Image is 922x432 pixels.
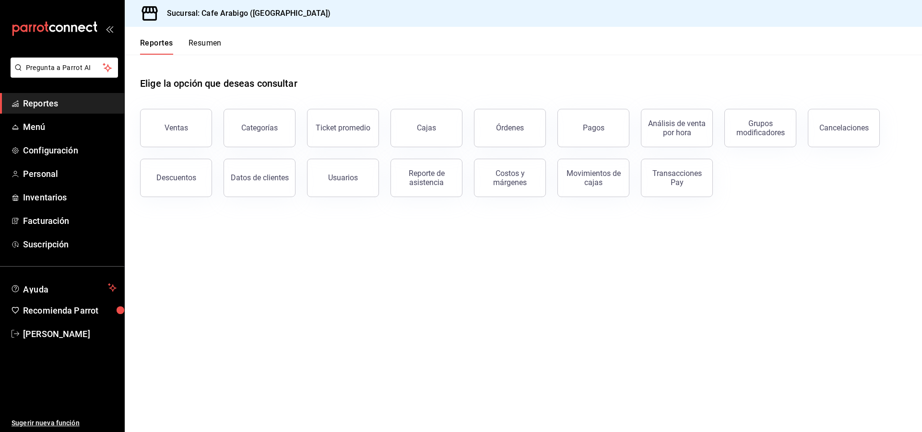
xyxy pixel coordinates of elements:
span: Recomienda Parrot [23,304,117,317]
span: [PERSON_NAME] [23,327,117,340]
button: Pregunta a Parrot AI [11,58,118,78]
div: Pagos [583,123,604,132]
div: Cancelaciones [819,123,869,132]
span: Pregunta a Parrot AI [26,63,103,73]
button: open_drawer_menu [106,25,113,33]
span: Configuración [23,144,117,157]
div: Órdenes [496,123,524,132]
button: Ventas [140,109,212,147]
a: Cajas [390,109,462,147]
div: Categorías [241,123,278,132]
div: Datos de clientes [231,173,289,182]
button: Reportes [140,38,173,55]
h1: Elige la opción que deseas consultar [140,76,297,91]
button: Cancelaciones [808,109,880,147]
button: Grupos modificadores [724,109,796,147]
div: Costos y márgenes [480,169,540,187]
button: Reporte de asistencia [390,159,462,197]
div: Reporte de asistencia [397,169,456,187]
button: Órdenes [474,109,546,147]
div: Grupos modificadores [731,119,790,137]
div: Usuarios [328,173,358,182]
div: Movimientos de cajas [564,169,623,187]
span: Personal [23,167,117,180]
button: Costos y márgenes [474,159,546,197]
span: Ayuda [23,282,104,293]
span: Suscripción [23,238,117,251]
button: Datos de clientes [224,159,296,197]
span: Reportes [23,97,117,110]
div: Ventas [165,123,188,132]
div: Ticket promedio [316,123,370,132]
button: Usuarios [307,159,379,197]
button: Categorías [224,109,296,147]
button: Pagos [557,109,629,147]
div: Análisis de venta por hora [647,119,707,137]
div: Cajas [417,122,437,134]
div: navigation tabs [140,38,222,55]
span: Facturación [23,214,117,227]
h3: Sucursal: Cafe Arabigo ([GEOGRAPHIC_DATA]) [159,8,331,19]
button: Movimientos de cajas [557,159,629,197]
button: Ticket promedio [307,109,379,147]
button: Resumen [189,38,222,55]
button: Descuentos [140,159,212,197]
span: Inventarios [23,191,117,204]
a: Pregunta a Parrot AI [7,70,118,80]
span: Sugerir nueva función [12,418,117,428]
button: Análisis de venta por hora [641,109,713,147]
button: Transacciones Pay [641,159,713,197]
span: Menú [23,120,117,133]
div: Transacciones Pay [647,169,707,187]
div: Descuentos [156,173,196,182]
